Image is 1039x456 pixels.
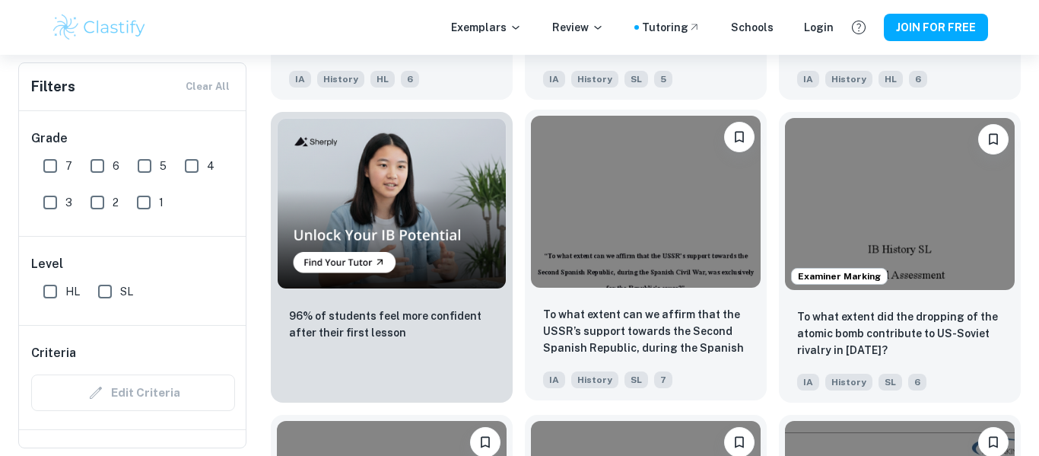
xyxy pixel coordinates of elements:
[113,158,119,174] span: 6
[543,71,565,88] span: IA
[846,14,872,40] button: Help and Feedback
[571,371,618,388] span: History
[731,19,774,36] a: Schools
[879,374,902,391] span: SL
[543,371,565,388] span: IA
[289,308,494,341] p: 96% of students feel more confident after their first lesson
[724,122,755,152] button: Please log in to bookmark exemplars
[884,14,988,41] button: JOIN FOR FREE
[31,76,75,97] h6: Filters
[401,71,419,88] span: 6
[624,371,648,388] span: SL
[317,71,364,88] span: History
[642,19,701,36] a: Tutoring
[271,112,513,403] a: Thumbnail96% of students feel more confident after their first lesson
[451,19,522,36] p: Exemplars
[65,283,80,300] span: HL
[51,12,148,43] img: Clastify logo
[908,374,926,391] span: 6
[624,71,648,88] span: SL
[654,71,672,88] span: 5
[552,19,604,36] p: Review
[785,118,1015,290] img: History IA example thumbnail: To what extent did the dropping of the a
[654,371,672,388] span: 7
[978,124,1009,155] button: Please log in to bookmark exemplars
[120,283,133,300] span: SL
[531,116,761,288] img: History IA example thumbnail: To what extent can we affirm that the US
[525,112,767,403] a: Please log in to bookmark exemplarsTo what extent can we affirm that the USSR’s support towards t...
[879,71,903,88] span: HL
[289,71,311,88] span: IA
[797,71,819,88] span: IA
[797,308,1002,359] p: To what extent did the dropping of the atomic bomb contribute to US-Soviet rivalry in 1945?
[113,194,119,211] span: 2
[804,19,834,36] a: Login
[160,158,167,174] span: 5
[277,118,507,289] img: Thumbnail
[65,158,72,174] span: 7
[207,158,214,174] span: 4
[31,344,76,362] h6: Criteria
[31,255,235,273] h6: Level
[792,269,887,283] span: Examiner Marking
[779,112,1021,403] a: Examiner MarkingPlease log in to bookmark exemplarsTo what extent did the dropping of the atomic ...
[31,129,235,148] h6: Grade
[825,374,872,391] span: History
[825,71,872,88] span: History
[370,71,395,88] span: HL
[543,306,748,358] p: To what extent can we affirm that the USSR’s support towards the Second Spanish Republic, during ...
[909,71,927,88] span: 6
[31,375,235,411] div: Criteria filters are unavailable when searching by topic
[571,71,618,88] span: History
[159,194,164,211] span: 1
[797,374,819,391] span: IA
[65,194,72,211] span: 3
